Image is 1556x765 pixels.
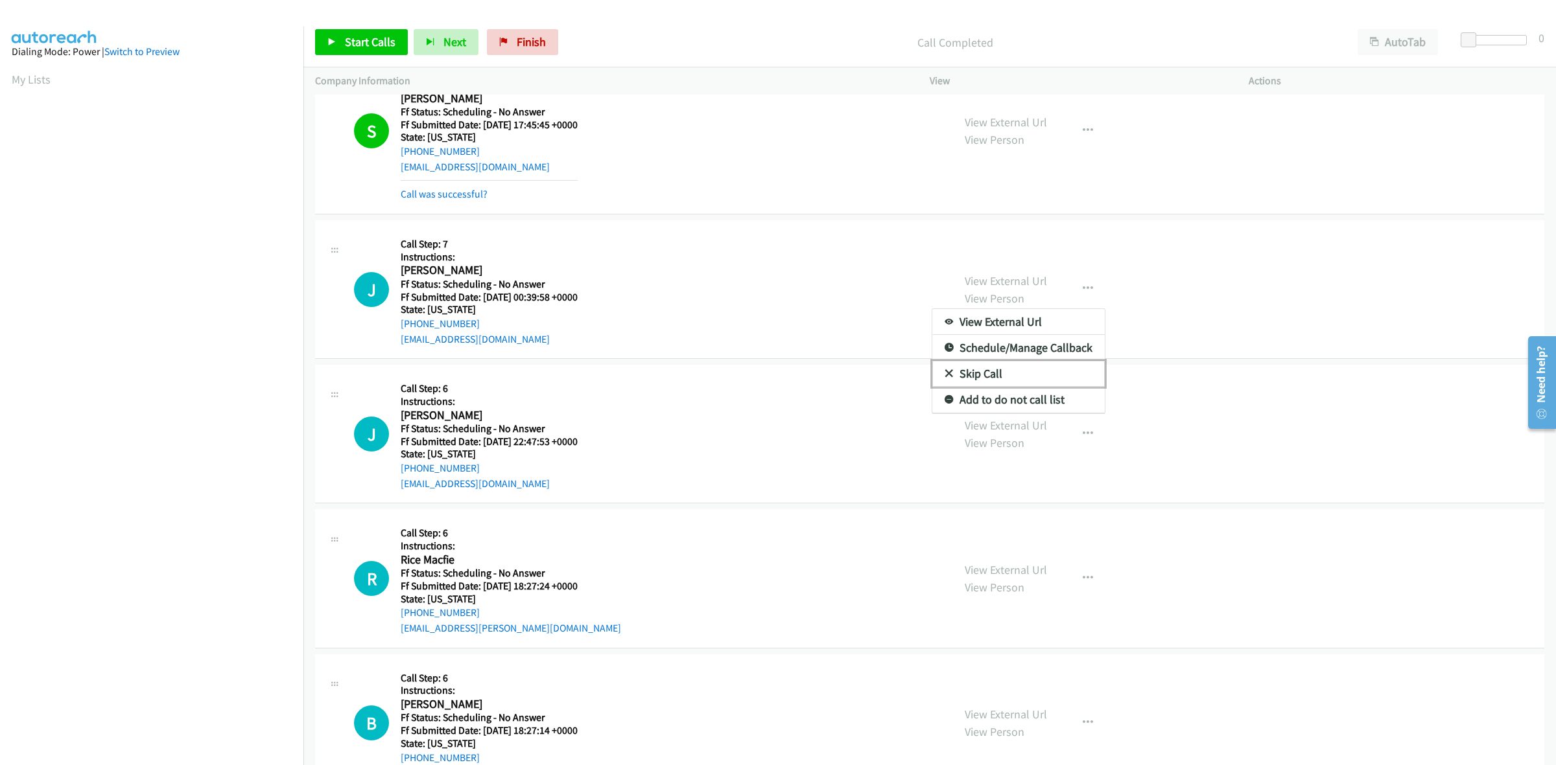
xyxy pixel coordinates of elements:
[932,309,1105,335] a: View External Url
[354,417,389,451] div: The call is yet to be attempted
[354,705,389,740] div: The call is yet to be attempted
[1518,331,1556,434] iframe: Resource Center
[12,44,292,60] div: Dialing Mode: Power |
[354,705,389,740] h1: B
[932,335,1105,361] a: Schedule/Manage Callback
[104,45,180,58] a: Switch to Preview
[12,100,303,715] iframe: Dialpad
[932,387,1105,413] a: Add to do not call list
[354,561,389,596] h1: R
[12,72,51,87] a: My Lists
[932,361,1105,387] a: Skip Call
[354,417,389,451] h1: J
